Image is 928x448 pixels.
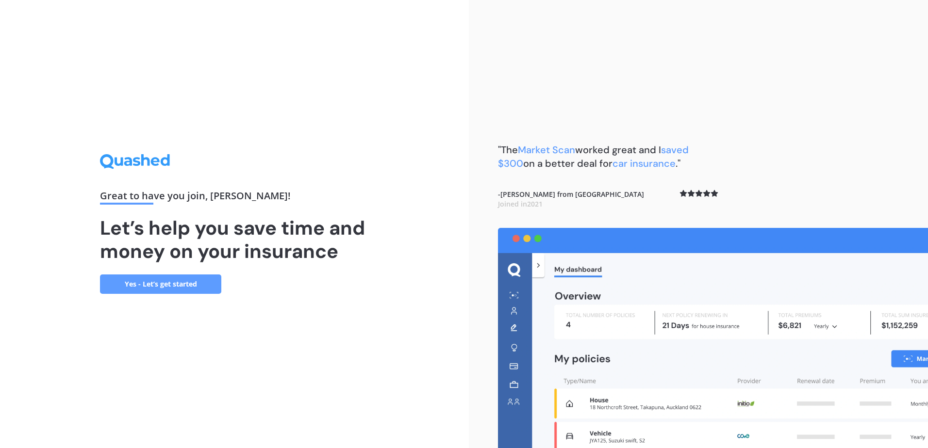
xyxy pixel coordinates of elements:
a: Yes - Let’s get started [100,274,221,294]
b: - [PERSON_NAME] from [GEOGRAPHIC_DATA] [498,190,644,208]
h1: Let’s help you save time and money on your insurance [100,216,369,263]
span: saved $300 [498,144,689,170]
b: "The worked great and I on a better deal for ." [498,144,689,170]
img: dashboard.webp [498,228,928,448]
span: Market Scan [518,144,575,156]
span: car insurance [613,157,676,170]
span: Joined in 2021 [498,199,543,208]
div: Great to have you join , [PERSON_NAME] ! [100,191,369,205]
